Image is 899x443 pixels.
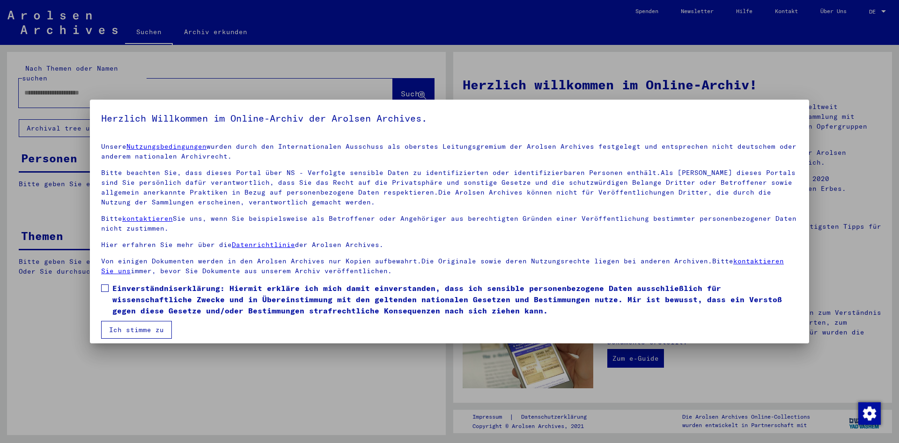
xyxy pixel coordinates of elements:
[112,283,798,316] span: Einverständniserklärung: Hiermit erkläre ich mich damit einverstanden, dass ich sensible personen...
[232,240,295,249] a: Datenrichtlinie
[101,240,798,250] p: Hier erfahren Sie mehr über die der Arolsen Archives.
[101,321,172,339] button: Ich stimme zu
[101,168,798,207] p: Bitte beachten Sie, dass dieses Portal über NS - Verfolgte sensible Daten zu identifizierten oder...
[101,214,798,233] p: Bitte Sie uns, wenn Sie beispielsweise als Betroffener oder Angehöriger aus berechtigten Gründen ...
[122,214,173,223] a: kontaktieren
[126,142,206,151] a: Nutzungsbedingungen
[101,256,798,276] p: Von einigen Dokumenten werden in den Arolsen Archives nur Kopien aufbewahrt.Die Originale sowie d...
[101,142,798,161] p: Unsere wurden durch den Internationalen Ausschuss als oberstes Leitungsgremium der Arolsen Archiv...
[858,402,881,425] img: Zustimmung ändern
[858,402,880,424] div: Zustimmung ändern
[101,111,798,126] h5: Herzlich Willkommen im Online-Archiv der Arolsen Archives.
